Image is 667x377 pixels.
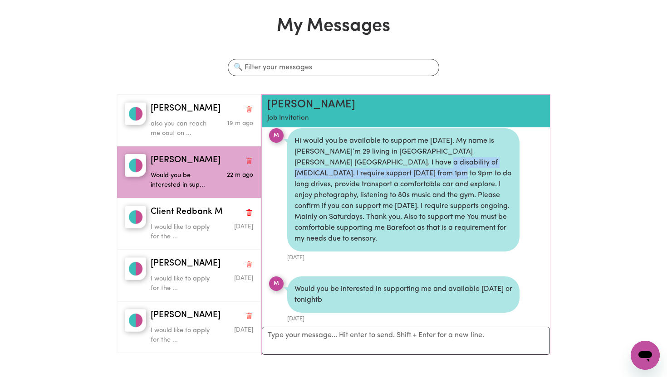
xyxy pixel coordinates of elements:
span: [PERSON_NAME] [151,309,221,322]
h1: My Messages [117,15,550,37]
input: 🔍 Filter your messages [228,59,439,76]
div: M [269,276,284,291]
button: Delete conversation [245,103,253,115]
button: Michael B[PERSON_NAME]Delete conversationI would like to apply for the ...Message sent on May 1, ... [117,250,261,301]
span: Client Redbank M [151,206,223,219]
span: [PERSON_NAME] [151,154,221,167]
p: I would like to apply for the ... [151,274,219,294]
button: Michael John B[PERSON_NAME]Delete conversationalso you can reach me oout on ...Message sent on Se... [117,95,261,146]
div: M [269,128,284,143]
div: [DATE] [287,251,520,262]
span: [PERSON_NAME] [151,257,221,271]
div: [DATE] [287,313,520,323]
p: Would you be interested in sup... [151,171,219,190]
p: I would like to apply for the ... [151,222,219,242]
img: Client Redbank M [125,206,146,228]
p: Job Invitation [267,113,498,124]
p: I would like to apply for the ... [151,326,219,345]
span: Message sent on September 6, 2025 [227,121,253,126]
h2: [PERSON_NAME] [267,98,498,111]
div: Hi would you be available to support me [DATE]. My name is [PERSON_NAME]’m 29 living in [GEOGRAPH... [287,128,520,251]
span: Message sent on May 1, 2025 [234,275,253,281]
button: Michael C[PERSON_NAME]Delete conversationI would like to apply for the ...Message sent on May 5, ... [117,301,261,353]
button: Michael John B[PERSON_NAME]Delete conversationWould you be interested in sup...Message sent on Se... [117,146,261,198]
img: Michael C [125,309,146,332]
div: Would you be interested in supporting me and available [DATE] or tonightb [287,276,520,313]
img: Michael John B [125,102,146,125]
button: Delete conversation [245,258,253,270]
iframe: Button to launch messaging window [631,341,660,370]
button: Client Redbank MClient Redbank MDelete conversationI would like to apply for the ...Message sent ... [117,198,261,250]
p: also you can reach me oout on ... [151,119,219,139]
img: Michael John B [125,154,146,177]
button: Delete conversation [245,206,253,218]
span: Message sent on September 6, 2025 [227,172,253,178]
button: Delete conversation [245,309,253,321]
img: Michael B [125,257,146,280]
span: Message sent on May 5, 2025 [234,327,253,333]
span: Message sent on May 1, 2025 [234,224,253,230]
button: Delete conversation [245,155,253,166]
span: [PERSON_NAME] [151,102,221,116]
